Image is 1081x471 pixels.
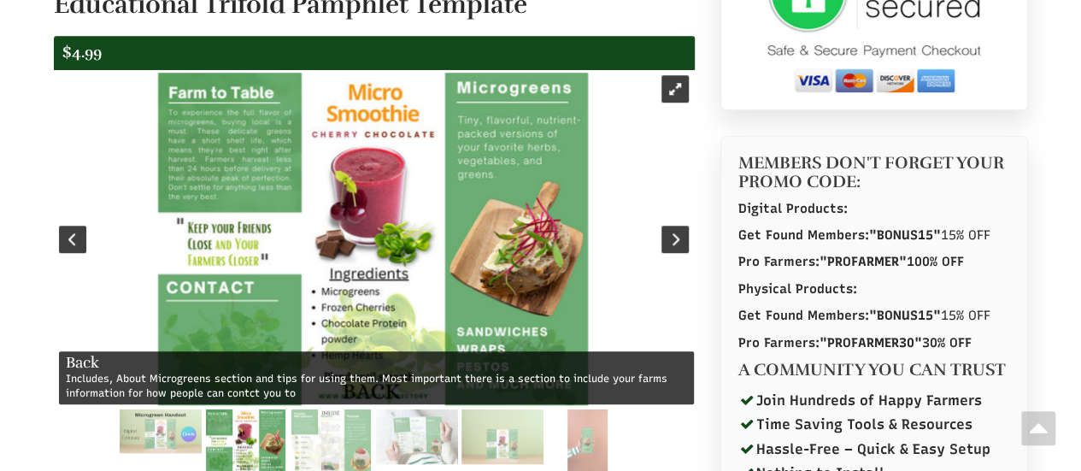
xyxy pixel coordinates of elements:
img: ce26851a4cc63254f45d3754f2dd2fad [206,409,285,471]
span: "PROFARMER" [820,254,907,269]
strong: Pro Farmers: 30% OFF [738,335,972,350]
span: "BONUS15" [869,308,941,323]
span: "BONUS15" [869,227,941,243]
img: 47ec378555d3475418ca099ca9845531 [461,409,543,464]
img: aa0399c410dd3ebe89039f84672ef3da [375,409,457,464]
span: "PROFARMER30" [820,335,922,350]
div: Includes, About Microgreens section and tips for using them. Most important there is a section to... [59,351,695,404]
li: Join Hundreds of Happy Farmers [738,388,1010,412]
li: Hassle-Free – Quick & Easy Setup [738,437,1010,461]
strong: Digital Products: [738,201,848,216]
img: 3836e44a9dd3b0d1a5481f653dc3a4d3 [567,409,608,471]
strong: Physical Products: [738,281,857,297]
img: Back [158,73,588,405]
p: 15% OFF [738,307,1010,325]
strong: Get Found Members: [738,227,941,243]
h4: Back [66,355,688,372]
img: 7db4efaa395c0e0b4e527d4f496ec874 [119,409,201,453]
h4: MEMBERS DON'T FORGET YOUR PROMO CODE: [738,154,1010,191]
li: Time Saving Tools & Resources [738,412,1010,436]
img: 8d771f28054a8788031f375e730d0503 [291,409,371,471]
span: $4.99 [62,43,102,62]
strong: Get Found Members: [738,308,941,323]
strong: Pro Farmers: 100% OFF [738,254,964,269]
h4: A COMMUNITY YOU CAN TRUST [738,361,1010,380]
p: 15% OFF [738,227,1010,244]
